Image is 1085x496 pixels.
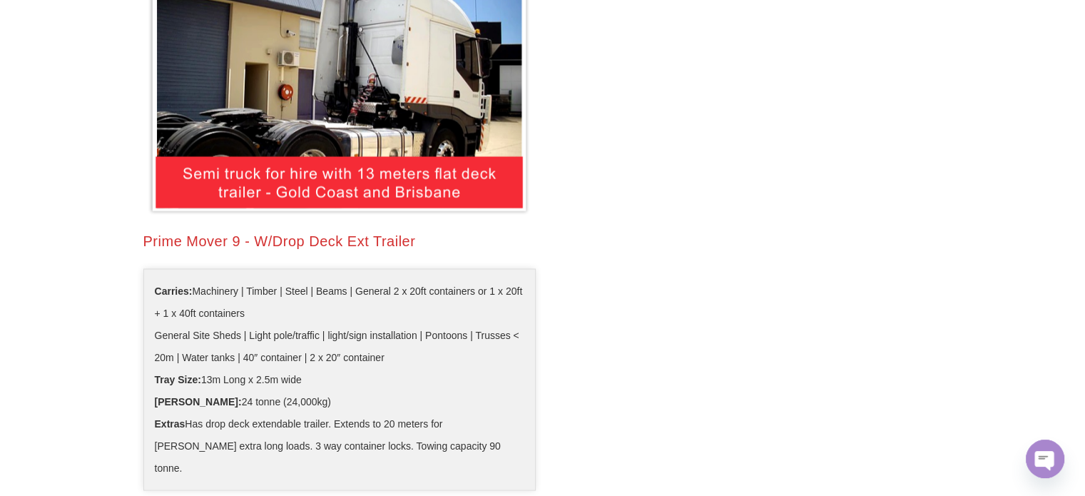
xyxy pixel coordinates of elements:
span: 13m Long x 2.5m wide [155,368,302,390]
b: [PERSON_NAME]: [155,395,242,407]
span: Has drop deck extendable trailer. Extends to 20 meters for [PERSON_NAME] extra long loads. 3 way ... [155,413,524,479]
div: Prime Mover 9 - W/Drop Deck Ext Trailer [143,231,536,250]
span: Machinery | Timber | Steel | Beams | General 2 x 20ft containers or 1 x 20ft + 1 x 40ft containers [155,280,524,324]
b: ​Tray Size: [155,373,201,385]
span: General Site Sheds | Light pole/traffic | light/sign installation | Pontoons | Trusses < 20m | Wa... [155,324,524,368]
b: Extras [155,417,185,429]
b: Carries: [155,285,193,296]
span: 24 tonne (24,000kg) [155,390,331,413]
